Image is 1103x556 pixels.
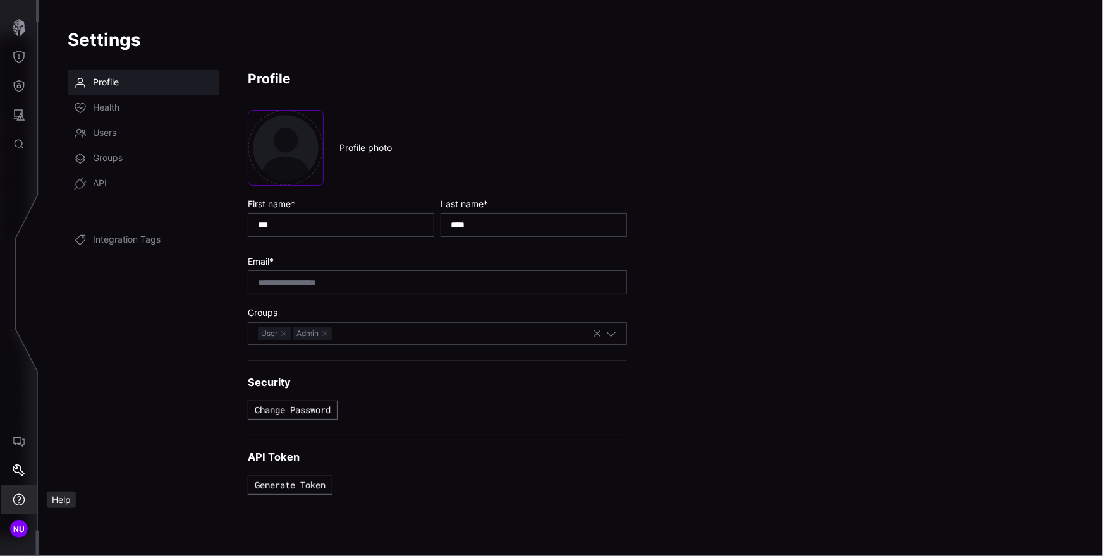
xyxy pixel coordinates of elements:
label: Groups [248,307,627,318]
div: Help [47,492,76,508]
a: API [68,171,219,196]
button: Generate Token [248,476,332,495]
span: API [93,178,107,190]
label: Last name * [441,198,627,210]
button: Toggle options menu [606,328,617,339]
span: NU [13,523,25,536]
a: Profile [68,70,219,95]
label: First name * [248,198,434,210]
span: Users [93,127,116,140]
h1: Settings [68,28,1075,51]
h2: Profile [248,70,627,87]
a: Health [68,95,219,121]
a: Users [68,121,219,146]
h3: Security [248,376,627,389]
span: Groups [93,152,123,165]
span: User [258,327,291,340]
button: NU [1,514,37,543]
button: Clear selection [592,328,602,339]
span: Health [93,102,119,114]
span: Admin [293,327,332,340]
h3: API Token [248,450,627,464]
a: Groups [68,146,219,171]
label: Profile photo [339,142,392,154]
span: Profile [93,76,119,89]
label: Email * [248,256,627,267]
span: Integration Tags [93,234,161,246]
button: Change Password [248,401,338,420]
a: Integration Tags [68,227,219,253]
